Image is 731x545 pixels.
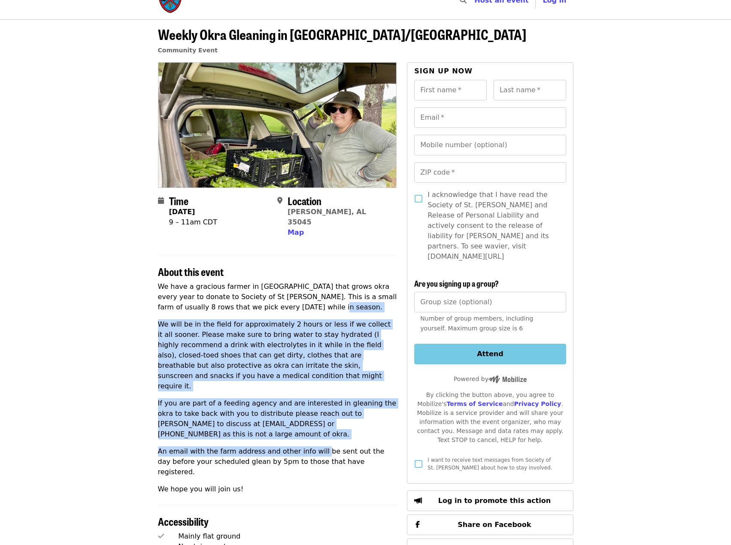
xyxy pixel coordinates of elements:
[514,400,561,407] a: Privacy Policy
[158,532,164,540] i: check icon
[158,264,224,279] span: About this event
[169,217,217,227] div: 9 – 11am CDT
[288,193,322,208] span: Location
[494,80,566,100] input: Last name
[169,193,188,208] span: Time
[428,457,552,471] span: I want to receive text messages from Society of St. [PERSON_NAME] about how to stay involved.
[178,531,397,542] div: Mainly flat ground
[414,107,566,128] input: Email
[414,292,566,312] input: [object Object]
[407,490,573,511] button: Log in to promote this action
[414,67,473,75] span: Sign up now
[446,400,503,407] a: Terms of Service
[158,63,397,187] img: Weekly Okra Gleaning in Jemison/Clanton organized by Society of St. Andrew
[438,497,551,505] span: Log in to promote this action
[158,514,209,529] span: Accessibility
[488,375,527,383] img: Powered by Mobilize
[288,228,304,236] span: Map
[414,278,499,289] span: Are you signing up a group?
[414,162,566,183] input: ZIP code
[407,515,573,535] button: Share on Facebook
[414,80,487,100] input: First name
[158,446,397,477] p: An email with the farm address and other info will be sent out the day before your scheduled glea...
[158,282,397,312] p: We have a gracious farmer in [GEOGRAPHIC_DATA] that grows okra every year to donate to Society of...
[158,197,164,205] i: calendar icon
[169,208,195,216] strong: [DATE]
[158,319,397,391] p: We will be in the field for approximately 2 hours or less if we collect it all sooner. Please mak...
[277,197,282,205] i: map-marker-alt icon
[420,315,533,332] span: Number of group members, including yourself. Maximum group size is 6
[428,190,559,262] span: I acknowledge that I have read the Society of St. [PERSON_NAME] and Release of Personal Liability...
[158,47,218,54] a: Community Event
[158,484,397,494] p: We hope you will join us!
[288,227,304,238] button: Map
[414,135,566,155] input: Mobile number (optional)
[158,398,397,439] p: If you are part of a feeding agency and are interested in gleaning the okra to take back with you...
[414,391,566,445] div: By clicking the button above, you agree to Mobilize's and . Mobilize is a service provider and wi...
[414,344,566,364] button: Attend
[158,24,526,44] span: Weekly Okra Gleaning in [GEOGRAPHIC_DATA]/[GEOGRAPHIC_DATA]
[458,521,531,529] span: Share on Facebook
[288,208,366,226] a: [PERSON_NAME], AL 35045
[454,375,527,382] span: Powered by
